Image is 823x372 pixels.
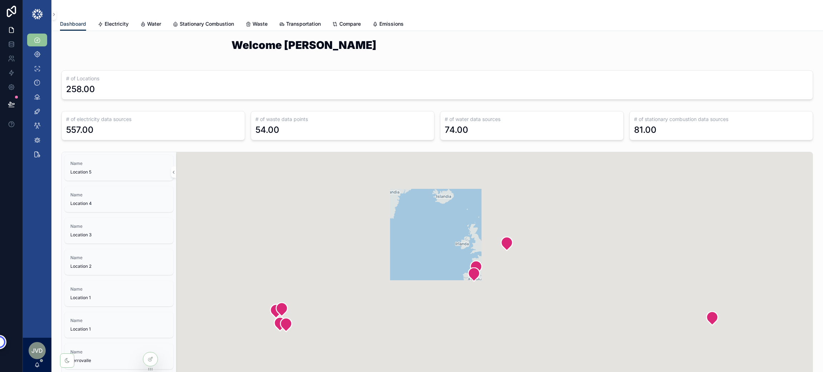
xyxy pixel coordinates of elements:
[255,116,430,123] h3: # of waste data points
[379,20,404,27] span: Emissions
[140,17,161,32] a: Water
[286,20,321,27] span: Transportation
[70,358,168,363] span: Ferrovalle
[31,346,43,355] span: JVd
[245,17,268,32] a: Waste
[70,223,168,229] span: Name
[70,169,168,175] span: Location 5
[70,286,168,292] span: Name
[70,192,168,198] span: Name
[70,161,168,166] span: Name
[65,249,173,275] a: NameLocation 2
[105,20,129,27] span: Electricity
[70,295,168,301] span: Location 1
[23,29,51,170] div: scrollable content
[66,84,95,95] div: 258.00
[372,17,404,32] a: Emissions
[70,232,168,238] span: Location 3
[70,326,168,332] span: Location 1
[65,281,173,306] a: NameLocation 1
[65,155,173,181] a: NameLocation 5
[445,116,619,123] h3: # of water data sources
[65,218,173,243] a: NameLocation 3
[231,40,643,50] h1: Welcome [PERSON_NAME]
[31,9,43,20] img: App logo
[70,263,168,269] span: Location 2
[66,75,808,82] h3: # of Locations
[173,17,234,32] a: Stationary Combustion
[279,17,321,32] a: Transportation
[634,124,657,136] div: 81.00
[445,124,468,136] div: 74.00
[66,124,94,136] div: 557.00
[339,20,361,27] span: Compare
[60,17,86,31] a: Dashboard
[332,17,361,32] a: Compare
[147,20,161,27] span: Water
[65,343,173,369] a: NameFerrovalle
[255,124,279,136] div: 54.00
[65,186,173,212] a: NameLocation 4
[65,312,173,338] a: NameLocation 1
[634,116,808,123] h3: # of stationary combustion data sources
[70,255,168,261] span: Name
[180,20,234,27] span: Stationary Combustion
[70,349,168,355] span: Name
[253,20,268,27] span: Waste
[60,20,86,27] span: Dashboard
[98,17,129,32] a: Electricity
[70,201,168,206] span: Location 4
[70,318,168,323] span: Name
[66,116,240,123] h3: # of electricity data sources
